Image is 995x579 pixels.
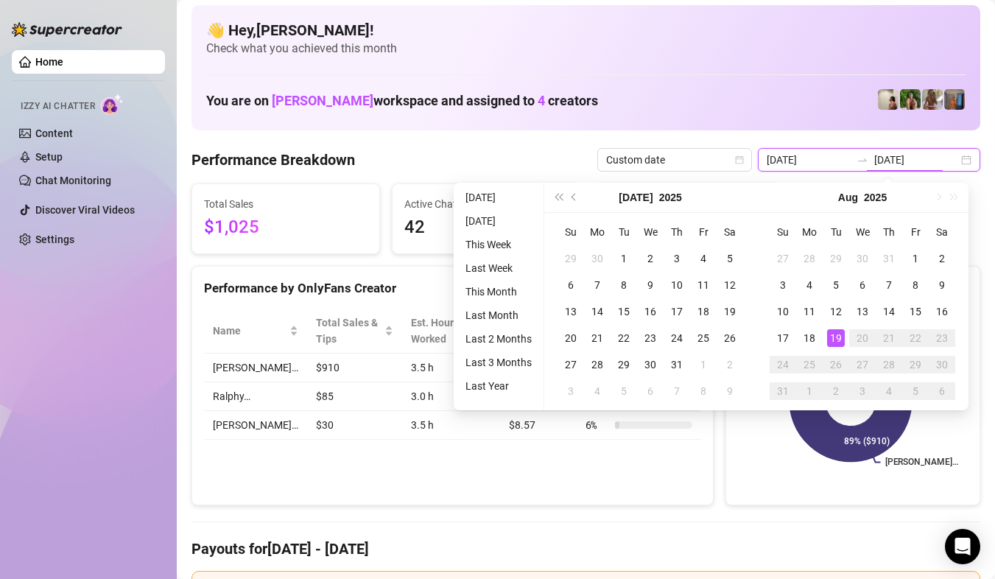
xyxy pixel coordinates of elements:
li: [DATE] [460,189,538,206]
td: 2025-08-17 [770,325,796,351]
div: 6 [562,276,580,294]
td: 2025-08-07 [664,378,690,404]
div: 9 [721,382,739,400]
td: 2025-08-23 [929,325,955,351]
div: 3 [562,382,580,400]
th: Mo [584,219,611,245]
td: 2025-07-27 [770,245,796,272]
div: 31 [774,382,792,400]
div: 12 [721,276,739,294]
div: 30 [854,250,871,267]
td: 2025-07-02 [637,245,664,272]
span: [PERSON_NAME] [272,93,373,108]
td: 2025-08-02 [929,245,955,272]
div: 4 [695,250,712,267]
div: 1 [907,250,924,267]
td: 2025-07-18 [690,298,717,325]
div: 18 [695,303,712,320]
a: Discover Viral Videos [35,204,135,216]
td: 2025-08-01 [690,351,717,378]
div: 10 [774,303,792,320]
th: We [849,219,876,245]
td: 2025-08-19 [823,325,849,351]
div: 17 [668,303,686,320]
div: 11 [801,303,818,320]
td: 3.5 h [402,411,500,440]
td: 2025-07-06 [558,272,584,298]
h4: Performance Breakdown [191,150,355,170]
img: Ralphy [878,89,899,110]
span: 6 % [586,417,609,433]
td: 2025-08-15 [902,298,929,325]
h4: 👋 Hey, [PERSON_NAME] ! [206,20,966,41]
a: Home [35,56,63,68]
th: Su [770,219,796,245]
div: 5 [721,250,739,267]
div: 7 [668,382,686,400]
span: Check what you achieved this month [206,41,966,57]
td: 2025-09-02 [823,378,849,404]
td: 2025-07-08 [611,272,637,298]
td: 3.0 h [402,382,500,411]
th: Sa [929,219,955,245]
th: Sa [717,219,743,245]
div: 3 [774,276,792,294]
div: 8 [615,276,633,294]
li: Last Week [460,259,538,277]
span: 4 [538,93,545,108]
div: 31 [880,250,898,267]
div: 13 [854,303,871,320]
td: 2025-09-05 [902,378,929,404]
button: Last year (Control + left) [550,183,566,212]
td: 2025-08-16 [929,298,955,325]
img: logo-BBDzfeDw.svg [12,22,122,37]
td: 2025-07-04 [690,245,717,272]
a: Settings [35,234,74,245]
td: 2025-08-13 [849,298,876,325]
td: 2025-06-30 [584,245,611,272]
div: 3 [668,250,686,267]
span: swap-right [857,154,868,166]
div: 9 [933,276,951,294]
td: 2025-08-28 [876,351,902,378]
td: 2025-07-05 [717,245,743,272]
td: 2025-07-28 [796,245,823,272]
button: Choose a month [619,183,653,212]
input: Start date [767,152,851,168]
li: Last Year [460,377,538,395]
div: 29 [827,250,845,267]
img: Nathaniel [900,89,921,110]
th: Su [558,219,584,245]
span: $1,025 [204,214,368,242]
div: 4 [588,382,606,400]
div: 16 [641,303,659,320]
div: 2 [721,356,739,373]
td: $85 [307,382,402,411]
div: Est. Hours Worked [411,315,479,347]
td: 2025-08-04 [796,272,823,298]
div: 24 [774,356,792,373]
div: 6 [933,382,951,400]
div: 22 [907,329,924,347]
div: Open Intercom Messenger [945,529,980,564]
td: 2025-08-30 [929,351,955,378]
li: This Week [460,236,538,253]
div: 12 [827,303,845,320]
th: Tu [823,219,849,245]
td: 2025-07-07 [584,272,611,298]
div: 9 [641,276,659,294]
img: Wayne [944,89,965,110]
div: 10 [668,276,686,294]
td: 2025-07-12 [717,272,743,298]
div: 17 [774,329,792,347]
div: 6 [854,276,871,294]
div: 30 [588,250,606,267]
div: 20 [562,329,580,347]
div: 20 [854,329,871,347]
td: 2025-07-21 [584,325,611,351]
td: 2025-09-03 [849,378,876,404]
div: 5 [907,382,924,400]
div: 4 [801,276,818,294]
button: Choose a year [864,183,887,212]
td: 3.5 h [402,354,500,382]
